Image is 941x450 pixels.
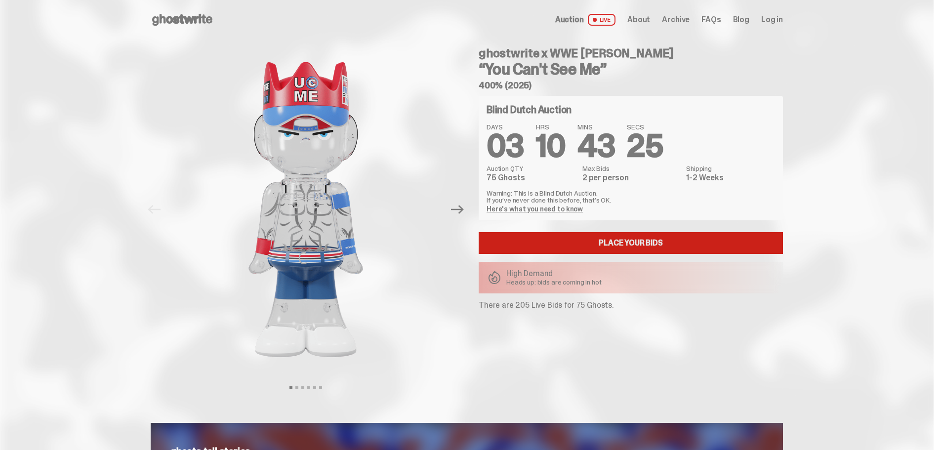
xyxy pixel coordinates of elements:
[662,16,690,24] a: Archive
[487,125,524,166] span: 03
[761,16,783,24] a: Log in
[506,279,602,286] p: Heads up: bids are coming in hot
[588,14,616,26] span: LIVE
[479,81,783,90] h5: 400% (2025)
[289,386,292,389] button: View slide 1
[295,386,298,389] button: View slide 2
[686,174,775,182] dd: 1-2 Weeks
[307,386,310,389] button: View slide 4
[301,386,304,389] button: View slide 3
[487,165,576,172] dt: Auction QTY
[479,232,783,254] a: Place your Bids
[582,174,680,182] dd: 2 per person
[577,123,615,130] span: MINS
[487,190,775,204] p: Warning: This is a Blind Dutch Auction. If you’ve never done this before, that’s OK.
[487,205,583,213] a: Here's what you need to know
[487,105,572,115] h4: Blind Dutch Auction
[536,125,566,166] span: 10
[319,386,322,389] button: View slide 6
[627,125,663,166] span: 25
[701,16,721,24] a: FAQs
[487,123,524,130] span: DAYS
[733,16,749,24] a: Blog
[627,123,663,130] span: SECS
[479,47,783,59] h4: ghostwrite x WWE [PERSON_NAME]
[506,270,602,278] p: High Demand
[479,61,783,77] h3: “You Can't See Me”
[577,125,615,166] span: 43
[555,14,615,26] a: Auction LIVE
[555,16,584,24] span: Auction
[582,165,680,172] dt: Max Bids
[686,165,775,172] dt: Shipping
[487,174,576,182] dd: 75 Ghosts
[627,16,650,24] a: About
[536,123,566,130] span: HRS
[479,301,783,309] p: There are 205 Live Bids for 75 Ghosts.
[447,199,468,220] button: Next
[313,386,316,389] button: View slide 5
[170,40,442,379] img: John_Cena_Hero_1.png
